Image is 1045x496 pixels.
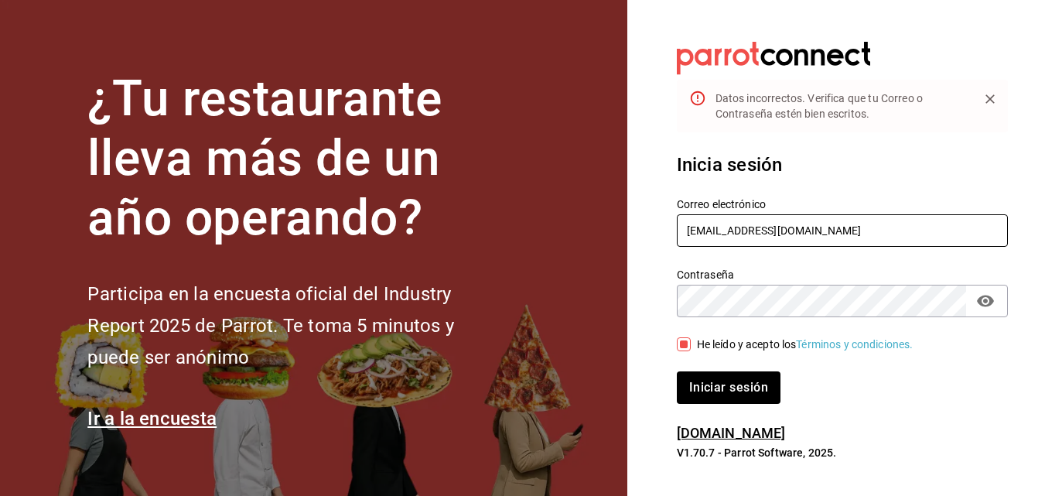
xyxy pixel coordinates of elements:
[677,269,1008,280] label: Contraseña
[87,279,505,373] h2: Participa en la encuesta oficial del Industry Report 2025 de Parrot. Te toma 5 minutos y puede se...
[697,337,914,353] div: He leído y acepto los
[677,371,780,404] button: Iniciar sesión
[677,445,1008,460] p: V1.70.7 - Parrot Software, 2025.
[978,87,1002,111] button: Close
[677,199,1008,210] label: Correo electrónico
[677,425,786,441] a: [DOMAIN_NAME]
[796,338,913,351] a: Términos y condiciones.
[972,288,999,314] button: passwordField
[715,84,966,128] div: Datos incorrectos. Verifica que tu Correo o Contraseña estén bien escritos.
[677,214,1008,247] input: Ingresa tu correo electrónico
[677,151,1008,179] h3: Inicia sesión
[87,408,217,429] a: Ir a la encuesta
[87,70,505,248] h1: ¿Tu restaurante lleva más de un año operando?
